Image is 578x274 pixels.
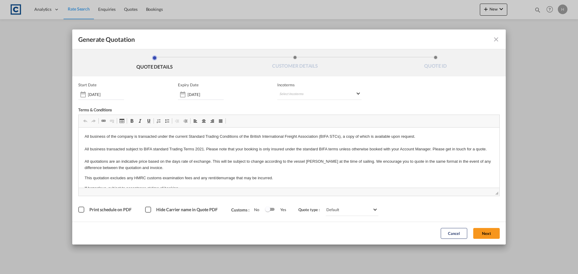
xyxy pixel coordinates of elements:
[6,48,415,54] p: This quotation excludes any HMRC customs examination fees and any rent/demurrage that may be incu...
[156,207,218,212] span: Hide Carrier name in Quote PDF
[493,36,500,43] md-icon: icon-close fg-AAA8AD cursor m-0
[108,117,116,125] a: Unlink
[81,117,89,125] a: Undo (Ctrl+Z)
[326,207,339,212] div: Default
[89,207,132,212] span: Print schedule on PDF
[495,192,498,195] span: Drag to resize
[78,207,133,213] md-checkbox: Print schedule on PDF
[78,107,289,115] div: Terms & Conditions
[277,89,362,100] md-select: Select Incoterms
[178,82,199,87] p: Expiry Date
[274,207,286,212] span: Yes
[144,117,153,125] a: Underline (Ctrl+U)
[88,92,124,97] input: Start date
[163,117,171,125] a: Insert/Remove Bulleted List
[181,117,190,125] a: Increase Indent
[128,117,136,125] a: Bold (Ctrl+B)
[136,117,144,125] a: Italic (Ctrl+I)
[254,207,265,212] span: No
[84,55,225,72] li: QUOTE DETAILS
[208,117,216,125] a: Align Right
[89,117,98,125] a: Redo (Ctrl+Y)
[78,82,97,87] p: Start Date
[145,207,219,213] md-checkbox: Hide Carrier name in Quote PDF
[188,92,224,97] input: Expiry date
[6,6,415,64] body: Rich Text Editor, editor2
[79,128,499,188] iframe: Rich Text Editor, editor2
[225,55,365,72] li: CUSTOMER DETAILS
[6,58,415,64] p: If hazardous, subject to acceptance at time of booking.
[191,117,200,125] a: Align Left
[441,228,467,239] button: Cancel
[277,82,362,87] span: Incoterms
[200,117,208,125] a: Centre
[216,117,225,125] a: Justify
[365,55,506,72] li: QUOTE ID
[99,117,108,125] a: Link (Ctrl+K)
[118,117,126,125] a: Table
[154,117,163,125] a: Insert/Remove Numbered List
[231,207,254,212] span: Customs :
[298,207,324,212] span: Quote type :
[72,29,506,245] md-dialog: Generate QuotationQUOTE ...
[78,35,135,43] span: Generate Quotation
[473,228,500,239] button: Next
[173,117,181,125] a: Decrease Indent
[265,205,274,214] md-switch: Switch 1
[6,6,415,44] p: All business of the company is transacted under the current Standard Trading Conditions of the Br...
